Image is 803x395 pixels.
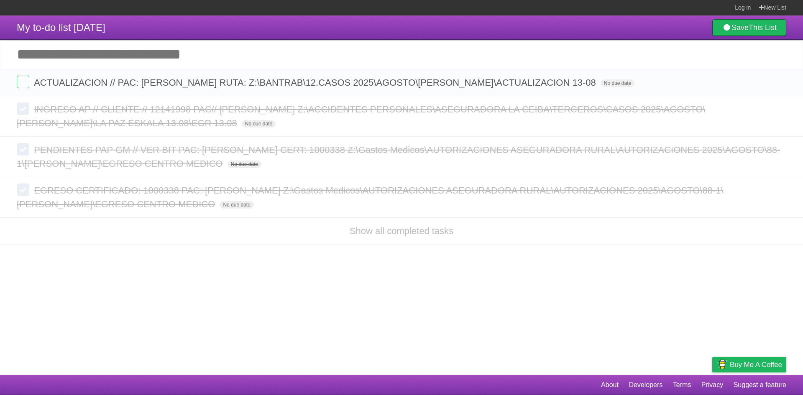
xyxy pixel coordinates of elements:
a: SaveThis List [712,19,786,36]
label: Done [17,76,29,88]
a: Show all completed tasks [350,226,453,236]
span: No due date [601,79,634,87]
label: Done [17,143,29,155]
span: No due date [242,120,276,127]
label: Done [17,102,29,115]
a: Developers [629,377,662,393]
span: EGRESO CERTIFICADO: 1000338 PAC: [PERSON_NAME] Z:\Gastos Medicos\AUTORIZACIONES ASEGURADORA RURAL... [17,185,724,209]
span: ACTUALIZACION // PAC: [PERSON_NAME] RUTA: Z:\BANTRAB\12.CASOS 2025\AGOSTO\[PERSON_NAME]\ACTUALIZA... [34,77,598,88]
a: Buy me a coffee [712,357,786,372]
span: Buy me a coffee [730,357,782,372]
b: This List [749,23,777,32]
img: Buy me a coffee [716,357,728,372]
span: My to-do list [DATE] [17,22,105,33]
label: Done [17,183,29,196]
a: Terms [673,377,691,393]
span: INGRESO AP // CLIENTE // 12141998 PAC// [PERSON_NAME] Z:\ACCIDENTES PERSONALES\ASEGURADORA LA CEI... [17,104,705,128]
span: PENDIENTES PAP GM // VER BIT PAC: [PERSON_NAME] CERT: 1000338 Z:\Gastos Medicos\AUTORIZACIONES AS... [17,145,780,169]
span: No due date [228,161,261,168]
a: Privacy [701,377,723,393]
a: About [601,377,619,393]
a: Suggest a feature [734,377,786,393]
span: No due date [220,201,253,209]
